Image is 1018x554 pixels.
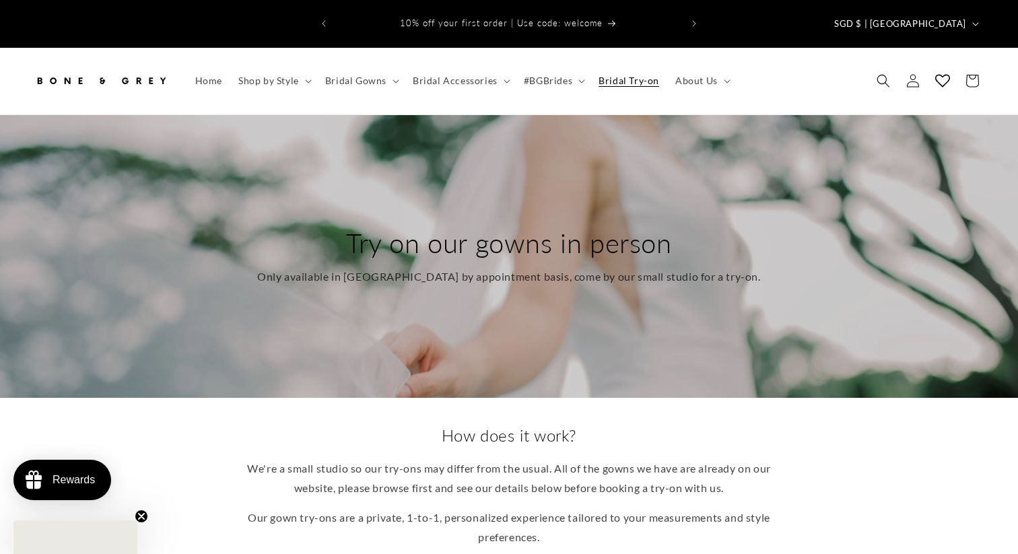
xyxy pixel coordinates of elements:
[246,508,772,547] p: Our gown try-ons are a private, 1-to-1, personalized experience tailored to your measurements and...
[325,75,386,87] span: Bridal Gowns
[246,425,772,446] h2: How does it work?
[524,75,572,87] span: #BGBrides
[13,520,137,554] div: Close teaser
[230,67,317,95] summary: Shop by Style
[834,18,966,31] span: SGD $ | [GEOGRAPHIC_DATA]
[238,75,299,87] span: Shop by Style
[400,18,603,28] span: 10% off your first order | Use code: welcome
[135,510,148,523] button: Close teaser
[29,61,174,101] a: Bone and Grey Bridal
[257,267,761,287] p: Only available in [GEOGRAPHIC_DATA] by appointment basis, come by our small studio for a try-on.
[309,11,339,36] button: Previous announcement
[257,226,761,261] h2: Try on our gowns in person
[679,11,709,36] button: Next announcement
[516,67,590,95] summary: #BGBrides
[869,66,898,96] summary: Search
[667,67,736,95] summary: About Us
[53,474,95,486] div: Rewards
[413,75,498,87] span: Bridal Accessories
[405,67,516,95] summary: Bridal Accessories
[675,75,718,87] span: About Us
[590,67,667,95] a: Bridal Try-on
[195,75,222,87] span: Home
[246,459,772,498] p: We're a small studio so our try-ons may differ from the usual. All of the gowns we have are alrea...
[187,67,230,95] a: Home
[34,66,168,96] img: Bone and Grey Bridal
[317,67,405,95] summary: Bridal Gowns
[826,11,984,36] button: SGD $ | [GEOGRAPHIC_DATA]
[599,75,659,87] span: Bridal Try-on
